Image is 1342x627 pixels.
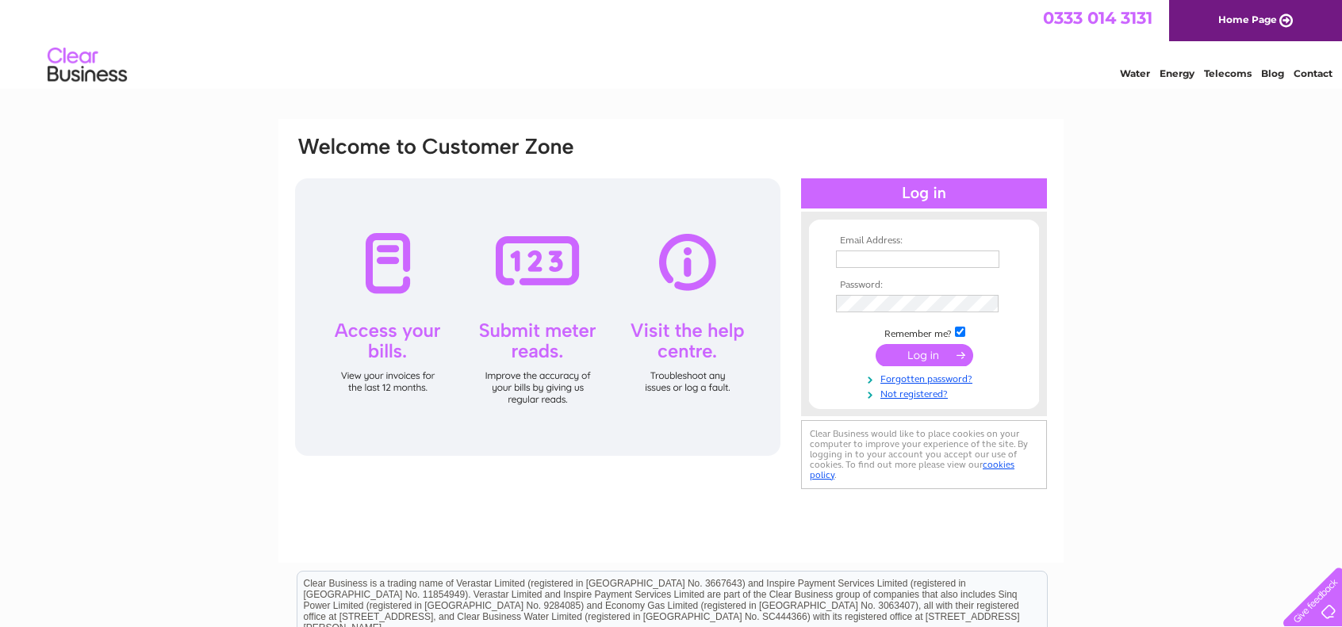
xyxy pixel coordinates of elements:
a: 0333 014 3131 [1043,8,1152,28]
div: Clear Business would like to place cookies on your computer to improve your experience of the sit... [801,420,1047,489]
a: Water [1120,67,1150,79]
a: Blog [1261,67,1284,79]
a: Telecoms [1204,67,1252,79]
a: Energy [1160,67,1194,79]
a: cookies policy [810,459,1014,480]
th: Password: [832,280,1016,291]
a: Contact [1294,67,1332,79]
img: logo.png [47,41,128,90]
a: Not registered? [836,385,1016,400]
td: Remember me? [832,324,1016,340]
input: Submit [876,344,973,366]
a: Forgotten password? [836,370,1016,385]
th: Email Address: [832,235,1016,247]
div: Clear Business is a trading name of Verastar Limited (registered in [GEOGRAPHIC_DATA] No. 3667643... [297,9,1047,77]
